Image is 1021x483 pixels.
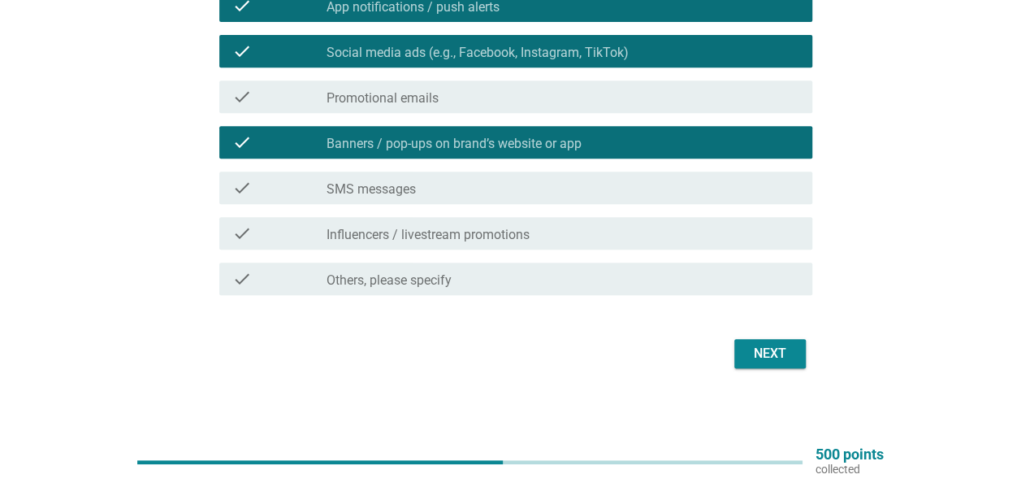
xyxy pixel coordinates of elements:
[327,45,629,61] label: Social media ads (e.g., Facebook, Instagram, TikTok)
[327,136,582,152] label: Banners / pop-ups on brand’s website or app
[232,41,252,61] i: check
[327,272,452,289] label: Others, please specify
[232,224,252,243] i: check
[327,227,530,243] label: Influencers / livestream promotions
[327,181,416,198] label: SMS messages
[734,339,806,368] button: Next
[232,269,252,289] i: check
[747,344,793,363] div: Next
[232,87,252,107] i: check
[232,178,252,198] i: check
[327,90,439,107] label: Promotional emails
[816,462,884,476] p: collected
[816,447,884,462] p: 500 points
[232,133,252,152] i: check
